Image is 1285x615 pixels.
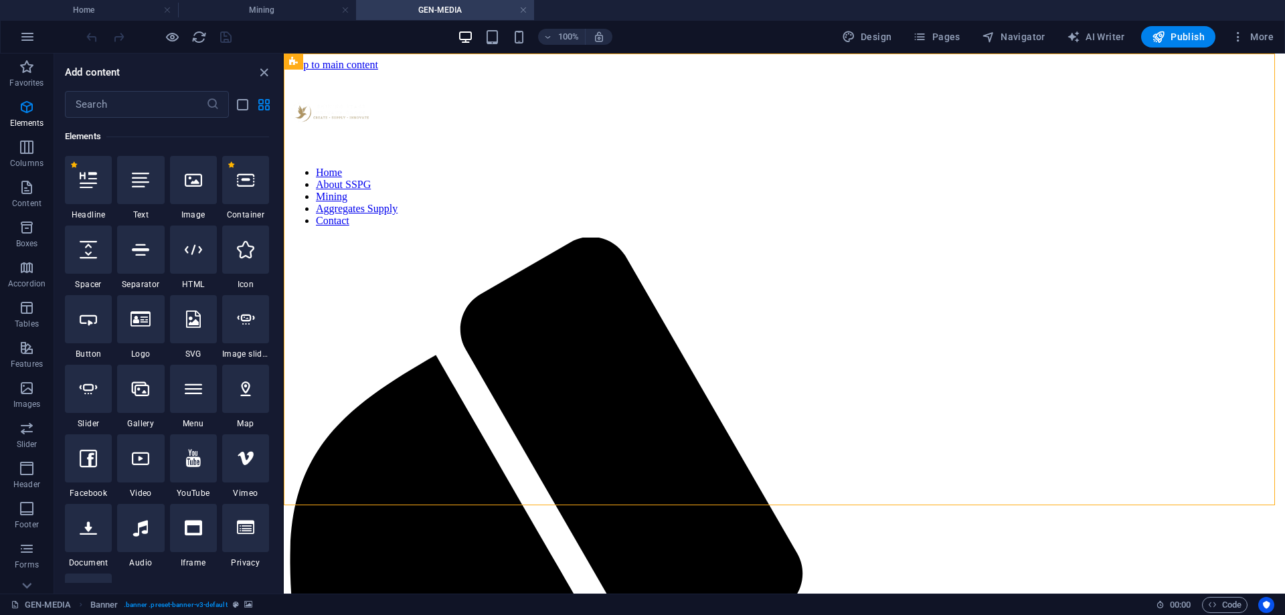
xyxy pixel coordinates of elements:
div: Image slider [222,295,269,359]
span: Remove from favorites [70,161,78,169]
button: close panel [256,64,272,80]
span: Document [65,557,112,568]
span: Image [170,209,217,220]
h4: GEN-MEDIA [356,3,534,17]
i: On resize automatically adjust zoom level to fit chosen device. [593,31,605,43]
span: Video [117,488,164,499]
div: YouTube [170,434,217,499]
span: 00 00 [1170,597,1191,613]
div: Vimeo [222,434,269,499]
span: HTML [170,279,217,290]
span: Separator [117,279,164,290]
a: Click to cancel selection. Double-click to open Pages [11,597,71,613]
button: Code [1202,597,1248,613]
div: Menu [170,365,217,429]
div: Icon [222,226,269,290]
span: SVG [170,349,217,359]
p: Columns [10,158,44,169]
span: : [1179,600,1181,610]
div: Text [117,156,164,220]
div: Privacy [222,504,269,568]
p: Content [12,198,41,209]
span: Spacer [65,279,112,290]
p: Accordion [8,278,46,289]
span: YouTube [170,488,217,499]
div: Separator [117,226,164,290]
span: Image slider [222,349,269,359]
p: Forms [15,559,39,570]
span: Publish [1152,30,1205,43]
div: Document [65,504,112,568]
div: Image [170,156,217,220]
button: Navigator [976,26,1051,48]
span: . banner .preset-banner-v3-default [124,597,228,613]
div: SVG [170,295,217,359]
div: Button [65,295,112,359]
span: Headline [65,209,112,220]
p: Tables [15,319,39,329]
p: Footer [15,519,39,530]
span: Button [65,349,112,359]
button: list-view [234,96,250,112]
p: Images [13,399,41,410]
i: This element is a customizable preset [233,601,239,608]
span: Privacy [222,557,269,568]
span: Design [842,30,892,43]
h4: Mining [178,3,356,17]
input: Search [65,91,206,118]
span: Click to select. Double-click to edit [90,597,118,613]
span: Gallery [117,418,164,429]
p: Slider [17,439,37,450]
span: Icon [222,279,269,290]
span: Remove from favorites [228,161,235,169]
a: Skip to main content [5,5,94,17]
span: AI Writer [1067,30,1125,43]
span: Facebook [65,488,112,499]
div: Container [222,156,269,220]
div: Iframe [170,504,217,568]
p: Favorites [9,78,44,88]
div: Audio [117,504,164,568]
h6: Elements [65,128,269,145]
p: Elements [10,118,44,128]
div: Gallery [117,365,164,429]
span: Iframe [170,557,217,568]
p: Boxes [16,238,38,249]
span: Text [117,209,164,220]
nav: breadcrumb [90,597,252,613]
div: Headline [65,156,112,220]
span: Vimeo [222,488,269,499]
p: Features [11,359,43,369]
span: Code [1208,597,1241,613]
span: Menu [170,418,217,429]
h6: Session time [1156,597,1191,613]
h6: 100% [558,29,580,45]
button: Design [837,26,897,48]
div: Design (Ctrl+Alt+Y) [837,26,897,48]
button: AI Writer [1061,26,1130,48]
div: Slider [65,365,112,429]
span: Navigator [982,30,1045,43]
span: Pages [913,30,960,43]
div: Map [222,365,269,429]
i: Reload page [191,29,207,45]
button: Publish [1141,26,1215,48]
div: HTML [170,226,217,290]
div: Spacer [65,226,112,290]
button: grid-view [256,96,272,112]
button: Click here to leave preview mode and continue editing [164,29,180,45]
p: Header [13,479,40,490]
div: Video [117,434,164,499]
button: Pages [908,26,965,48]
div: Logo [117,295,164,359]
div: Facebook [65,434,112,499]
span: Slider [65,418,112,429]
span: More [1231,30,1274,43]
span: Map [222,418,269,429]
button: Usercentrics [1258,597,1274,613]
span: Container [222,209,269,220]
i: This element contains a background [244,601,252,608]
button: 100% [538,29,586,45]
button: More [1226,26,1279,48]
span: Logo [117,349,164,359]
